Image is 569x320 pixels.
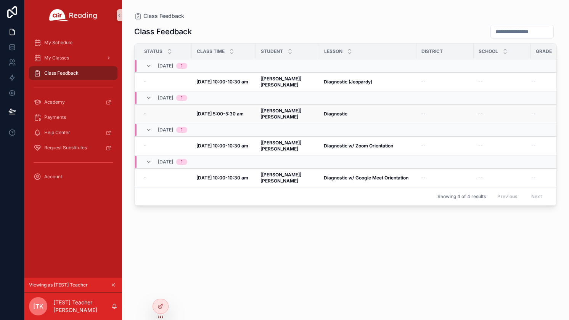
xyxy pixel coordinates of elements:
a: [DATE] 10:00-10:30 am [196,79,251,85]
span: -- [478,79,483,85]
span: [DATE] [158,159,173,165]
strong: Diagnostic (Jeopardy) [324,79,372,85]
a: My Classes [29,51,117,65]
strong: [DATE] 5:00-5:30 am [196,111,244,117]
span: -- [531,111,536,117]
a: Account [29,170,117,184]
a: Class Feedback [29,66,117,80]
p: [TEST] Teacher [PERSON_NAME] [53,299,111,314]
span: Viewing as [TEST] Teacher [29,282,88,288]
strong: [[PERSON_NAME]] [PERSON_NAME] [260,140,302,152]
span: - [144,143,146,149]
span: Account [44,174,62,180]
span: Class Time [197,48,225,54]
a: [[PERSON_NAME]] [PERSON_NAME] [260,108,315,120]
div: 1 [181,127,183,133]
a: [DATE] 10:00-10:30 am [196,143,251,149]
span: District [421,48,443,54]
span: - [144,111,146,117]
strong: [DATE] 10:00-10:30 am [196,175,248,181]
a: Payments [29,110,117,124]
div: 1 [181,159,183,165]
a: -- [421,143,469,149]
a: Diagnostic w/ Zoom Orientation [324,143,412,149]
a: -- [478,79,526,85]
span: [TK [33,302,43,311]
a: -- [478,143,526,149]
strong: Diagnostic w/ Zoom Orientation [324,143,393,149]
a: - [144,79,187,85]
span: Status [144,48,162,54]
a: [[PERSON_NAME]] [PERSON_NAME] [260,172,315,184]
h1: Class Feedback [134,26,192,37]
a: -- [421,111,469,117]
strong: Diagnostic w/ Google Meet Orientation [324,175,408,181]
span: School [479,48,498,54]
span: Request Substitutes [44,145,87,151]
strong: [[PERSON_NAME]] [PERSON_NAME] [260,172,302,184]
a: - [144,143,187,149]
a: Help Center [29,126,117,139]
a: [[PERSON_NAME]] [PERSON_NAME] [260,140,315,152]
strong: [[PERSON_NAME]] [PERSON_NAME] [260,76,302,88]
span: -- [531,175,536,181]
span: -- [531,79,536,85]
span: Grade [536,48,552,54]
a: [DATE] 5:00-5:30 am [196,111,251,117]
span: -- [478,143,483,149]
span: [DATE] [158,95,173,101]
span: -- [478,175,483,181]
span: -- [421,79,426,85]
span: Student [261,48,283,54]
a: -- [478,175,526,181]
span: Academy [44,99,65,105]
a: Diagnostic (Jeopardy) [324,79,412,85]
a: Class Feedback [134,12,184,20]
a: -- [478,111,526,117]
a: [[PERSON_NAME]] [PERSON_NAME] [260,76,315,88]
a: My Schedule [29,36,117,50]
a: -- [421,175,469,181]
span: Class Feedback [44,70,79,76]
span: Payments [44,114,66,120]
strong: [DATE] 10:00-10:30 am [196,143,248,149]
span: Class Feedback [143,12,184,20]
span: -- [421,175,426,181]
a: Diagnostic [324,111,412,117]
span: - [144,79,146,85]
strong: Diagnostic [324,111,347,117]
div: 1 [181,95,183,101]
a: Diagnostic w/ Google Meet Orientation [324,175,412,181]
strong: [[PERSON_NAME]] [PERSON_NAME] [260,108,302,120]
a: [DATE] 10:00-10:30 am [196,175,251,181]
span: -- [478,111,483,117]
span: Help Center [44,130,70,136]
span: Showing 4 of 4 results [437,194,486,200]
a: - [144,175,187,181]
span: -- [421,143,426,149]
a: -- [421,79,469,85]
span: [DATE] [158,127,173,133]
a: Academy [29,95,117,109]
span: -- [421,111,426,117]
span: -- [531,143,536,149]
span: - [144,175,146,181]
span: My Schedule [44,40,72,46]
a: Request Substitutes [29,141,117,155]
strong: [DATE] 10:00-10:30 am [196,79,248,85]
span: Lesson [324,48,342,54]
span: [DATE] [158,63,173,69]
a: - [144,111,187,117]
span: My Classes [44,55,69,61]
div: 1 [181,63,183,69]
img: App logo [49,9,97,21]
div: scrollable content [24,30,122,194]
